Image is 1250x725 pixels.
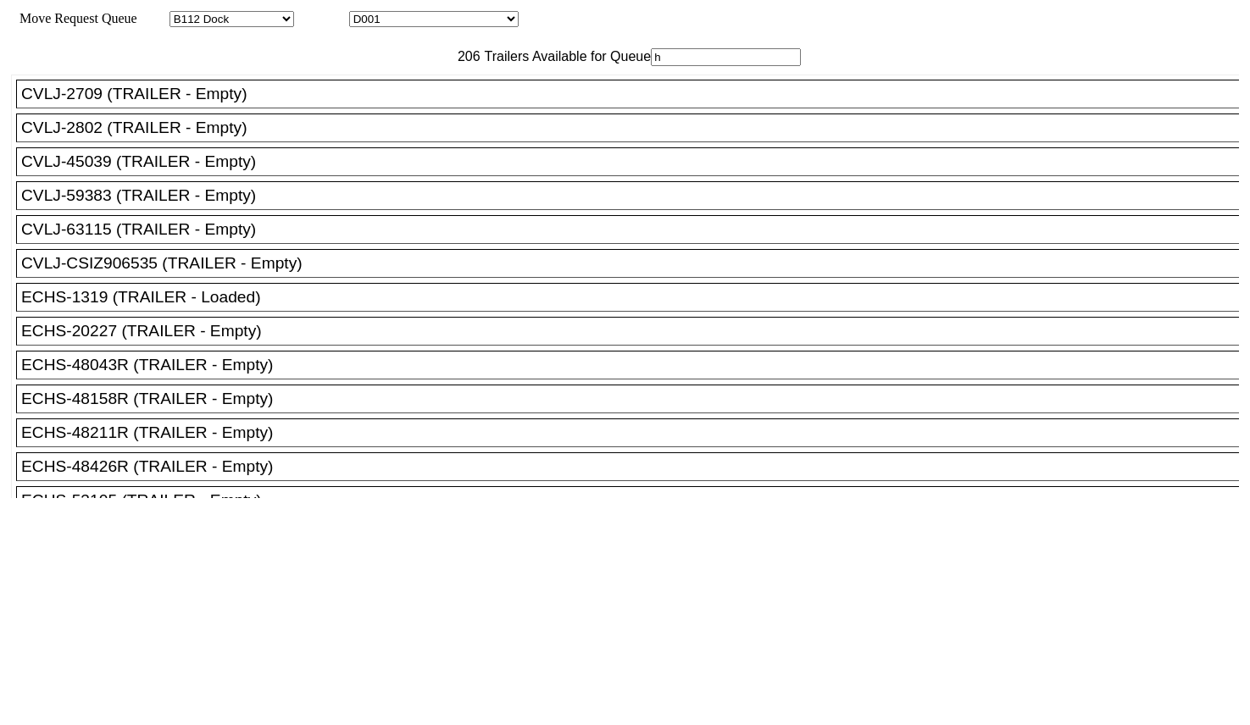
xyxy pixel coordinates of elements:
[21,220,1249,239] div: CVLJ-63115 (TRAILER - Empty)
[449,49,481,64] span: 206
[21,390,1249,408] div: ECHS-48158R (TRAILER - Empty)
[21,186,1249,205] div: CVLJ-59383 (TRAILER - Empty)
[21,85,1249,103] div: CVLJ-2709 (TRAILER - Empty)
[21,119,1249,137] div: CVLJ-2802 (TRAILER - Empty)
[481,49,652,64] span: Trailers Available for Queue
[21,322,1249,340] div: ECHS-20227 (TRAILER - Empty)
[651,48,801,66] input: Filter Available Trailers
[21,288,1249,307] div: ECHS-1319 (TRAILER - Loaded)
[21,254,1249,273] div: CVLJ-CSIZ906535 (TRAILER - Empty)
[21,491,1249,510] div: ECHS-53105 (TRAILER - Empty)
[21,356,1249,374] div: ECHS-48043R (TRAILER - Empty)
[21,423,1249,442] div: ECHS-48211R (TRAILER - Empty)
[21,457,1249,476] div: ECHS-48426R (TRAILER - Empty)
[140,11,166,25] span: Area
[297,11,346,25] span: Location
[21,152,1249,171] div: CVLJ-45039 (TRAILER - Empty)
[11,11,137,25] span: Move Request Queue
